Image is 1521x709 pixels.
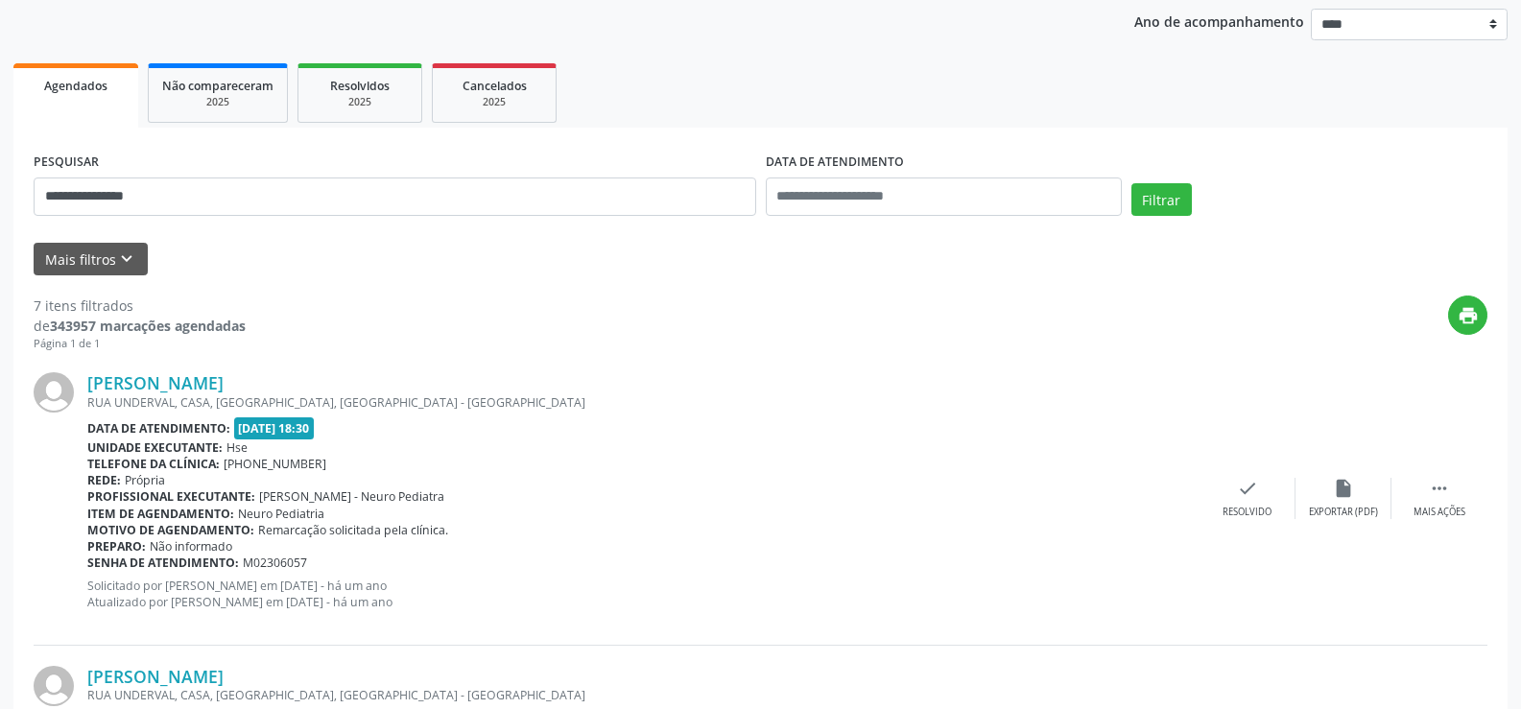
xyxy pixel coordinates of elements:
a: [PERSON_NAME] [87,372,224,393]
span: [DATE] 18:30 [234,417,315,439]
span: Cancelados [463,78,527,94]
div: RUA UNDERVAL, CASA, [GEOGRAPHIC_DATA], [GEOGRAPHIC_DATA] - [GEOGRAPHIC_DATA] [87,394,1200,411]
button: print [1448,295,1487,335]
button: Mais filtroskeyboard_arrow_down [34,243,148,276]
div: RUA UNDERVAL, CASA, [GEOGRAPHIC_DATA], [GEOGRAPHIC_DATA] - [GEOGRAPHIC_DATA] [87,687,1200,703]
i: print [1458,305,1479,326]
b: Preparo: [87,538,146,555]
span: Agendados [44,78,107,94]
div: 7 itens filtrados [34,295,246,316]
div: 2025 [312,95,408,109]
i: check [1237,478,1258,499]
b: Motivo de agendamento: [87,522,254,538]
b: Data de atendimento: [87,420,230,437]
i: keyboard_arrow_down [116,248,137,270]
span: [PERSON_NAME] - Neuro Pediatra [259,488,444,505]
span: Própria [125,472,165,488]
b: Unidade executante: [87,439,223,456]
div: 2025 [446,95,542,109]
label: PESQUISAR [34,148,99,177]
div: Página 1 de 1 [34,336,246,352]
img: img [34,666,74,706]
p: Solicitado por [PERSON_NAME] em [DATE] - há um ano Atualizado por [PERSON_NAME] em [DATE] - há um... [87,578,1200,610]
span: Remarcação solicitada pela clínica. [258,522,448,538]
div: 2025 [162,95,273,109]
div: Exportar (PDF) [1309,506,1378,519]
span: Hse [226,439,248,456]
span: M02306057 [243,555,307,571]
b: Rede: [87,472,121,488]
span: Neuro Pediatria [238,506,324,522]
label: DATA DE ATENDIMENTO [766,148,904,177]
span: Resolvidos [330,78,390,94]
span: Não informado [150,538,232,555]
strong: 343957 marcações agendadas [50,317,246,335]
div: de [34,316,246,336]
img: img [34,372,74,413]
a: [PERSON_NAME] [87,666,224,687]
b: Senha de atendimento: [87,555,239,571]
i:  [1429,478,1450,499]
button: Filtrar [1131,183,1192,216]
span: [PHONE_NUMBER] [224,456,326,472]
span: Não compareceram [162,78,273,94]
b: Telefone da clínica: [87,456,220,472]
p: Ano de acompanhamento [1134,9,1304,33]
i: insert_drive_file [1333,478,1354,499]
b: Item de agendamento: [87,506,234,522]
div: Mais ações [1414,506,1465,519]
b: Profissional executante: [87,488,255,505]
div: Resolvido [1223,506,1271,519]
